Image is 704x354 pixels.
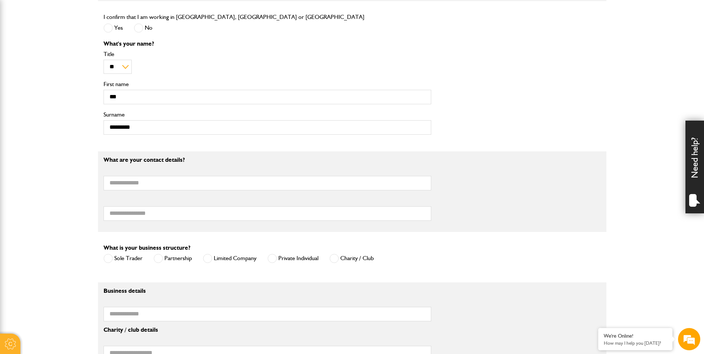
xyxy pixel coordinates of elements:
em: Start Chat [101,229,135,239]
label: Yes [104,23,123,33]
label: Partnership [154,254,192,263]
label: First name [104,81,431,87]
textarea: Type your message and hit 'Enter' [10,134,135,222]
p: What are your contact details? [104,157,431,163]
input: Enter your last name [10,69,135,85]
label: Limited Company [203,254,256,263]
div: Chat with us now [39,42,125,51]
p: How may I help you today? [604,340,667,346]
input: Enter your phone number [10,112,135,129]
label: Surname [104,112,431,118]
img: d_20077148190_company_1631870298795_20077148190 [13,41,31,52]
label: Charity / Club [330,254,374,263]
input: Enter your email address [10,91,135,107]
label: Private Individual [268,254,318,263]
label: Sole Trader [104,254,143,263]
label: No [134,23,153,33]
p: Business details [104,288,431,294]
label: Title [104,51,431,57]
p: What's your name? [104,41,431,47]
div: We're Online! [604,333,667,339]
label: What is your business structure? [104,245,190,251]
label: I confirm that I am working in [GEOGRAPHIC_DATA], [GEOGRAPHIC_DATA] or [GEOGRAPHIC_DATA] [104,14,364,20]
div: Need help? [685,121,704,213]
div: Minimize live chat window [122,4,140,22]
p: Charity / club details [104,327,431,333]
